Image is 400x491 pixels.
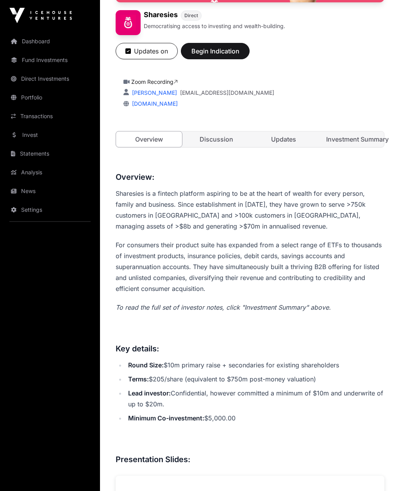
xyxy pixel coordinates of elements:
[128,415,204,422] strong: Minimum Co-investment:
[116,132,384,147] nav: Tabs
[6,201,94,218] a: Settings
[184,132,250,147] a: Discussion
[6,126,94,144] a: Invest
[6,70,94,87] a: Direct Investments
[116,11,141,35] img: Sharesies
[116,171,384,184] h3: Overview:
[184,13,198,19] span: Direct
[251,132,317,147] a: Updates
[116,343,384,355] h3: Key details:
[191,47,240,56] span: Begin Indication
[130,90,177,96] a: [PERSON_NAME]
[6,51,94,69] a: Fund Investments
[6,183,94,200] a: News
[9,8,72,23] img: Icehouse Ventures Logo
[169,390,171,397] strong: :
[126,374,384,385] li: $205/share (equivalent to $750m post-money valuation)
[6,145,94,162] a: Statements
[144,23,285,30] p: Democratising access to investing and wealth-building.
[144,11,178,21] h1: Sharesies
[6,164,94,181] a: Analysis
[116,240,384,294] p: For consumers their product suite has expanded from a select range of ETFs to thousands of invest...
[126,388,384,410] li: Confidential, however committed a minimum of $10m and underwrite of up to $20m.
[126,413,384,424] li: $5,000.00
[116,188,384,232] p: Sharesies is a fintech platform aspiring to be at the heart of wealth for every person, family an...
[116,43,178,60] button: Updates on
[181,43,250,60] button: Begin Indication
[181,51,250,59] a: Begin Indication
[6,33,94,50] a: Dashboard
[128,376,149,383] strong: Terms:
[128,362,164,369] strong: Round Size:
[116,454,384,466] h3: Presentation Slides:
[131,79,178,85] a: Zoom Recording
[116,131,182,148] a: Overview
[6,89,94,106] a: Portfolio
[6,108,94,125] a: Transactions
[129,101,178,107] a: [DOMAIN_NAME]
[128,390,169,397] strong: Lead investor
[318,132,384,147] a: Investment Summary
[116,304,331,312] em: To read the full set of investor notes, click "Investment Summary" above.
[361,454,400,491] iframe: Chat Widget
[126,360,384,371] li: $10m primary raise + secondaries for existing shareholders
[180,89,274,97] a: [EMAIL_ADDRESS][DOMAIN_NAME]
